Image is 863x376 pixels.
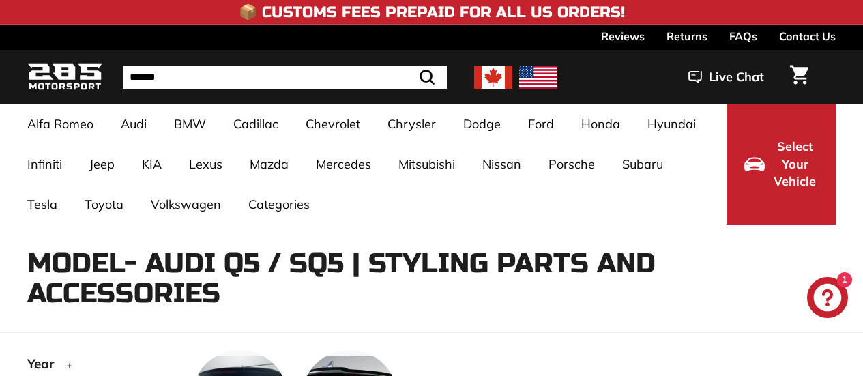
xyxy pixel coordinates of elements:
[175,144,236,184] a: Lexus
[220,104,292,144] a: Cadillac
[137,184,235,225] a: Volkswagen
[107,104,160,144] a: Audi
[374,104,450,144] a: Chrysler
[782,54,817,100] a: Cart
[160,104,220,144] a: BMW
[76,144,128,184] a: Jeep
[709,68,764,86] span: Live Chat
[671,60,782,94] button: Live Chat
[469,144,535,184] a: Nissan
[667,25,707,48] a: Returns
[634,104,710,144] a: Hyundai
[235,184,323,225] a: Categories
[772,138,818,190] span: Select Your Vehicle
[239,4,625,20] h4: 📦 Customs Fees Prepaid for All US Orders!
[601,25,645,48] a: Reviews
[514,104,568,144] a: Ford
[236,144,302,184] a: Mazda
[27,354,64,374] span: Year
[27,61,102,93] img: Logo_285_Motorsport_areodynamics_components
[535,144,609,184] a: Porsche
[729,25,757,48] a: FAQs
[385,144,469,184] a: Mitsubishi
[450,104,514,144] a: Dodge
[14,104,107,144] a: Alfa Romeo
[609,144,677,184] a: Subaru
[128,144,175,184] a: KIA
[568,104,634,144] a: Honda
[779,25,836,48] a: Contact Us
[727,104,836,225] button: Select Your Vehicle
[803,277,852,321] inbox-online-store-chat: Shopify online store chat
[71,184,137,225] a: Toyota
[123,66,447,89] input: Search
[14,184,71,225] a: Tesla
[302,144,385,184] a: Mercedes
[292,104,374,144] a: Chevrolet
[27,248,836,308] h1: Model- Audi Q5 / SQ5 | Styling Parts and Accessories
[14,144,76,184] a: Infiniti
